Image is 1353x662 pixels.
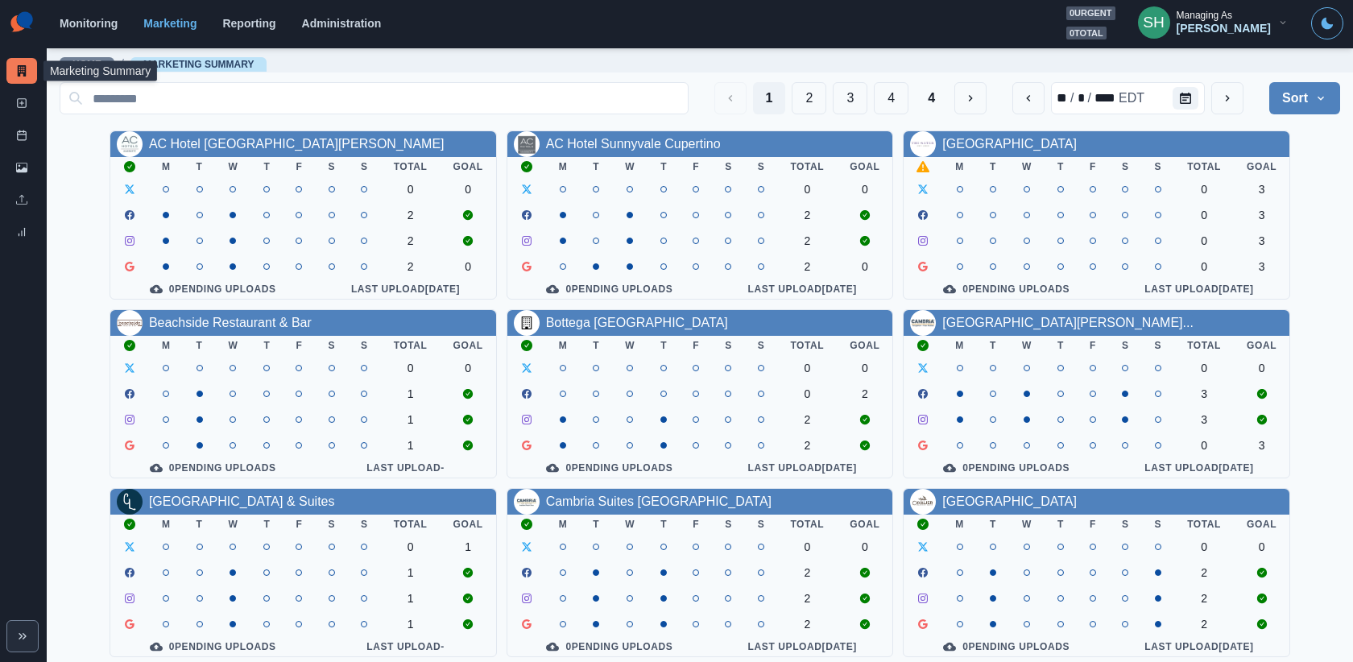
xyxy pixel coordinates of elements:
[328,461,482,474] div: Last Upload -
[777,157,837,176] th: Total
[942,515,977,534] th: M
[850,540,879,553] div: 0
[837,336,892,355] th: Goal
[453,362,483,374] div: 0
[1247,183,1276,196] div: 3
[712,515,745,534] th: S
[394,566,428,579] div: 1
[1234,515,1289,534] th: Goal
[850,387,879,400] div: 2
[910,489,936,515] img: 1890960284523832
[394,362,428,374] div: 0
[648,336,680,355] th: T
[72,59,101,70] a: Home
[514,489,540,515] img: 410208902767603
[1247,234,1276,247] div: 3
[837,515,892,534] th: Goal
[1077,336,1109,355] th: F
[1045,157,1077,176] th: T
[942,137,1077,151] a: [GEOGRAPHIC_DATA]
[1187,209,1221,221] div: 0
[546,157,581,176] th: M
[714,82,747,114] button: Previous
[6,155,37,180] a: Media Library
[394,540,428,553] div: 0
[1187,387,1221,400] div: 3
[1109,157,1142,176] th: S
[1142,157,1175,176] th: S
[1187,183,1221,196] div: 0
[712,336,745,355] th: S
[1142,336,1175,355] th: S
[394,260,428,273] div: 2
[394,413,428,426] div: 1
[1045,515,1077,534] th: T
[790,413,824,426] div: 2
[546,316,728,329] a: Bottega [GEOGRAPHIC_DATA]
[790,234,824,247] div: 2
[580,157,612,176] th: T
[60,17,118,30] a: Monitoring
[1174,515,1234,534] th: Total
[1117,89,1146,108] div: time zone
[790,209,824,221] div: 2
[1009,157,1045,176] th: W
[250,157,283,176] th: T
[1125,6,1301,39] button: Managing As[PERSON_NAME]
[712,157,745,176] th: S
[6,620,39,652] button: Expand
[790,618,824,631] div: 2
[612,336,648,355] th: W
[453,183,483,196] div: 0
[1187,234,1221,247] div: 0
[394,183,428,196] div: 0
[394,439,428,452] div: 1
[580,336,612,355] th: T
[222,17,275,30] a: Reporting
[1187,413,1221,426] div: 3
[725,640,879,653] div: Last Upload [DATE]
[1122,640,1276,653] div: Last Upload [DATE]
[1173,87,1198,110] button: Calendar
[1012,82,1045,114] button: previous
[283,515,315,534] th: F
[1247,209,1276,221] div: 3
[745,515,778,534] th: S
[117,489,143,515] img: 175414205997774
[1077,515,1109,534] th: F
[1269,82,1340,114] button: Sort
[790,387,824,400] div: 0
[117,310,143,336] img: 430870606982415
[1009,336,1045,355] th: W
[121,56,124,72] span: /
[149,157,184,176] th: M
[328,640,482,653] div: Last Upload -
[520,461,700,474] div: 0 Pending Uploads
[612,515,648,534] th: W
[1045,336,1077,355] th: T
[250,515,283,534] th: T
[143,17,197,30] a: Marketing
[725,283,879,296] div: Last Upload [DATE]
[1174,336,1234,355] th: Total
[1009,515,1045,534] th: W
[1247,439,1276,452] div: 3
[394,234,428,247] div: 2
[283,157,315,176] th: F
[520,640,700,653] div: 0 Pending Uploads
[725,461,879,474] div: Last Upload [DATE]
[915,82,948,114] button: Last Page
[1187,618,1221,631] div: 2
[1055,89,1069,108] div: month
[942,336,977,355] th: M
[6,58,37,84] a: Marketing Summary
[1109,515,1142,534] th: S
[1247,362,1276,374] div: 0
[149,316,312,329] a: Beachside Restaurant & Bar
[942,157,977,176] th: M
[546,515,581,534] th: M
[123,640,303,653] div: 0 Pending Uploads
[328,283,482,296] div: Last Upload [DATE]
[1076,89,1086,108] div: day
[514,131,540,157] img: 579757395735182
